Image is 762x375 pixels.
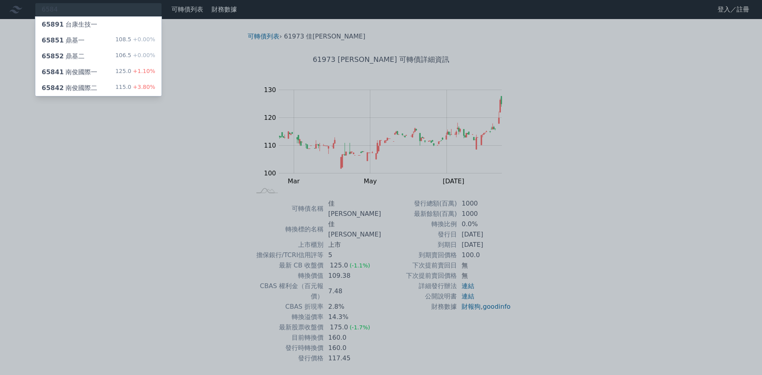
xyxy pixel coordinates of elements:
[131,36,155,42] span: +0.00%
[42,68,64,76] span: 65841
[131,52,155,58] span: +0.00%
[131,84,155,90] span: +3.80%
[115,83,155,93] div: 115.0
[35,33,162,48] a: 65851鼎基一 108.5+0.00%
[42,21,64,28] span: 65891
[42,37,64,44] span: 65851
[42,52,64,60] span: 65852
[42,84,64,92] span: 65842
[42,83,97,93] div: 南俊國際二
[131,68,155,74] span: +1.10%
[42,36,85,45] div: 鼎基一
[115,52,155,61] div: 106.5
[42,52,85,61] div: 鼎基二
[35,80,162,96] a: 65842南俊國際二 115.0+3.80%
[35,17,162,33] a: 65891台康生技一
[115,67,155,77] div: 125.0
[115,36,155,45] div: 108.5
[35,64,162,80] a: 65841南俊國際一 125.0+1.10%
[42,67,97,77] div: 南俊國際一
[42,20,97,29] div: 台康生技一
[35,48,162,64] a: 65852鼎基二 106.5+0.00%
